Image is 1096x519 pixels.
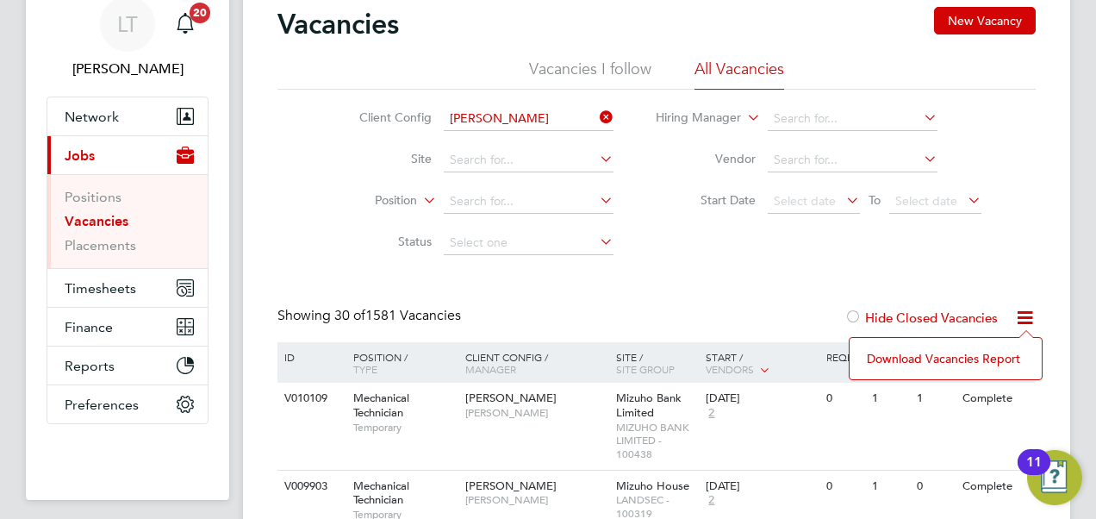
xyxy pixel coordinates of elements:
img: fastbook-logo-retina.png [47,441,209,469]
div: 11 [1026,462,1042,485]
label: Client Config [333,109,432,125]
div: ID [280,342,340,372]
h2: Vacancies [277,7,399,41]
a: Positions [65,189,121,205]
span: [PERSON_NAME] [465,478,557,493]
input: Select one [444,231,613,255]
div: Position / [340,342,461,384]
div: 0 [822,383,867,415]
label: Site [333,151,432,166]
li: All Vacancies [694,59,784,90]
span: Mechanical Technician [353,391,409,420]
button: Reports [47,347,208,385]
a: Go to home page [47,441,209,469]
div: [DATE] [706,391,818,406]
button: Jobs [47,136,208,174]
span: 20 [190,3,210,23]
div: V009903 [280,471,340,503]
button: Timesheets [47,269,208,307]
span: MIZUHO BANK LIMITED - 100438 [616,421,698,461]
button: New Vacancy [934,7,1036,34]
div: Showing [277,307,464,325]
span: Jobs [65,147,95,164]
a: Placements [65,237,136,253]
div: Reqd [822,342,867,372]
span: Select date [895,193,957,209]
label: Position [318,192,417,209]
span: [PERSON_NAME] [465,493,607,507]
span: Timesheets [65,280,136,297]
input: Search for... [444,148,613,172]
div: [DATE] [706,479,818,494]
button: Finance [47,308,208,346]
span: [PERSON_NAME] [465,391,557,405]
div: Site / [612,342,702,384]
div: Start / [701,342,822,385]
div: V010109 [280,383,340,415]
span: [PERSON_NAME] [465,406,607,420]
a: Vacancies [65,213,128,229]
div: 1 [868,383,912,415]
span: Finance [65,319,113,335]
div: Jobs [47,174,208,268]
span: Manager [465,362,516,376]
div: 1 [912,383,957,415]
span: Select date [774,193,836,209]
label: Hide Closed Vacancies [844,310,998,326]
span: 30 of [334,307,365,324]
span: Mizuho Bank Limited [616,391,682,420]
span: 2 [706,406,717,421]
span: LT [117,13,138,35]
label: Vendor [657,151,756,166]
div: 0 [822,471,867,503]
label: Start Date [657,192,756,208]
span: Lenka Turonova [47,59,209,79]
span: Site Group [616,362,675,376]
div: 1 [868,471,912,503]
span: 2 [706,493,717,508]
div: 0 [912,471,957,503]
span: Vendors [706,362,754,376]
label: Hiring Manager [642,109,741,127]
span: Preferences [65,397,139,413]
button: Preferences [47,385,208,423]
span: To [863,189,886,211]
span: Mizuho House [616,478,689,493]
input: Search for... [444,190,613,214]
input: Search for... [444,107,613,131]
span: 1581 Vacancies [334,307,461,324]
div: Complete [958,471,1033,503]
li: Download vacancies report [858,347,1033,371]
button: Network [47,97,208,135]
span: Type [353,362,377,376]
li: Vacancies I follow [529,59,651,90]
button: Open Resource Center, 11 new notifications [1027,450,1082,505]
span: Reports [65,358,115,374]
input: Search for... [768,107,937,131]
div: Client Config / [461,342,612,384]
span: Network [65,109,119,125]
span: Temporary [353,421,457,435]
label: Status [333,234,432,249]
input: Search for... [768,148,937,172]
span: Mechanical Technician [353,478,409,508]
div: Complete [958,383,1033,415]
